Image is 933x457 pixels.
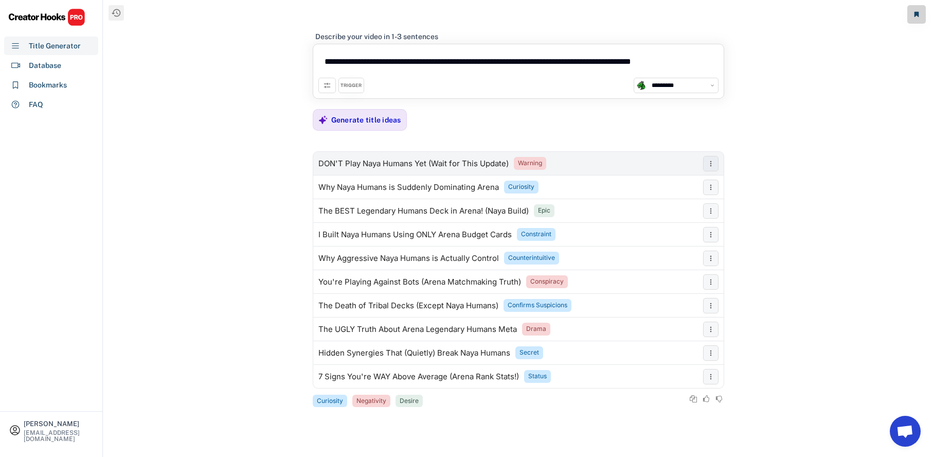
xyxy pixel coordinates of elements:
[530,277,564,286] div: Conspiracy
[519,348,539,357] div: Secret
[356,397,386,406] div: Negativity
[318,231,512,239] div: I Built Naya Humans Using ONLY Arena Budget Cards
[318,349,510,357] div: Hidden Synergies That (Quietly) Break Naya Humans
[340,82,362,89] div: TRIGGER
[318,183,499,191] div: Why Naya Humans is Suddenly Dominating Arena
[508,254,555,262] div: Counterintuitive
[637,81,646,90] img: unnamed.jpg
[24,420,94,427] div: [PERSON_NAME]
[521,230,551,239] div: Constraint
[528,372,547,381] div: Status
[518,159,542,168] div: Warning
[318,373,519,381] div: 7 Signs You're WAY Above Average (Arena Rank Stats!)
[538,206,550,215] div: Epic
[508,183,534,191] div: Curiosity
[400,397,419,406] div: Desire
[318,278,521,286] div: You're Playing Against Bots (Arena Matchmaking Truth)
[315,32,438,41] div: Describe your video in 1-3 sentences
[526,325,546,333] div: Drama
[29,80,67,91] div: Bookmarks
[318,325,517,333] div: The UGLY Truth About Arena Legendary Humans Meta
[318,207,529,215] div: The BEST Legendary Humans Deck in Arena! (Naya Build)
[318,302,498,310] div: The Death of Tribal Decks (Except Naya Humans)
[24,430,94,442] div: [EMAIL_ADDRESS][DOMAIN_NAME]
[317,397,343,406] div: Curiosity
[508,301,567,310] div: Confirms Suspicions
[29,60,61,71] div: Database
[318,254,499,262] div: Why Aggressive Naya Humans is Actually Control
[29,99,43,110] div: FAQ
[331,115,401,125] div: Generate title ideas
[8,8,85,26] img: CHPRO%20Logo.svg
[318,160,509,168] div: DON'T Play Naya Humans Yet (Wait for This Update)
[890,416,921,447] a: Open chat
[29,41,81,51] div: Title Generator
